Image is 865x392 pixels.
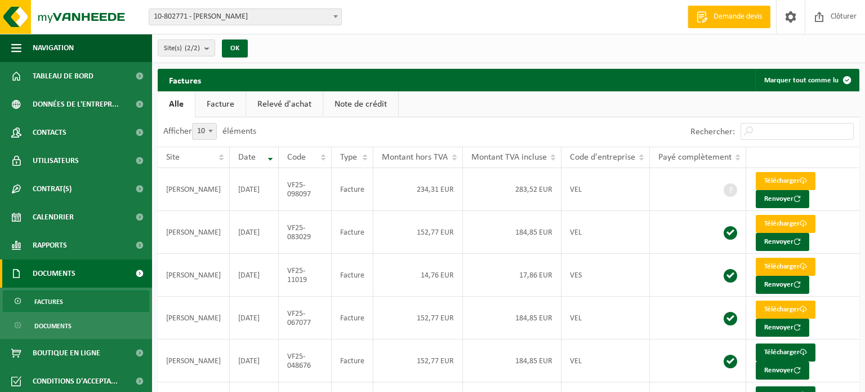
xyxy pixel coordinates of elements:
[373,168,463,211] td: 234,31 EUR
[382,153,448,162] span: Montant hors TVA
[561,168,650,211] td: VEL
[690,127,735,136] label: Rechercher:
[192,123,217,140] span: 10
[158,69,212,91] h2: Factures
[279,254,332,297] td: VF25-11019
[756,276,809,294] button: Renvoyer
[756,343,815,362] a: Télécharger
[158,340,230,382] td: [PERSON_NAME]
[755,69,858,91] button: Marquer tout comme lu
[463,254,561,297] td: 17,86 EUR
[332,254,373,297] td: Facture
[332,168,373,211] td: Facture
[323,91,398,117] a: Note de crédit
[158,297,230,340] td: [PERSON_NAME]
[246,91,323,117] a: Relevé d'achat
[287,153,306,162] span: Code
[222,39,248,58] button: OK
[756,190,809,208] button: Renvoyer
[185,45,200,52] count: (2/2)
[658,153,732,162] span: Payé complètement
[463,211,561,254] td: 184,85 EUR
[158,211,230,254] td: [PERSON_NAME]
[230,254,279,297] td: [DATE]
[561,211,650,254] td: VEL
[279,340,332,382] td: VF25-048676
[3,290,149,312] a: Factures
[373,211,463,254] td: 152,77 EUR
[756,362,809,380] button: Renvoyer
[164,40,200,57] span: Site(s)
[688,6,770,28] a: Demande devis
[158,39,215,56] button: Site(s)(2/2)
[332,340,373,382] td: Facture
[230,297,279,340] td: [DATE]
[230,340,279,382] td: [DATE]
[711,11,765,23] span: Demande devis
[3,315,149,336] a: Documents
[158,91,195,117] a: Alle
[193,124,216,139] span: 10
[279,211,332,254] td: VF25-083029
[149,8,342,25] span: 10-802771 - PEETERS CEDRIC - BONCELLES
[373,297,463,340] td: 152,77 EUR
[373,254,463,297] td: 14,76 EUR
[195,91,246,117] a: Facture
[33,231,67,259] span: Rapports
[561,340,650,382] td: VEL
[373,340,463,382] td: 152,77 EUR
[332,211,373,254] td: Facture
[463,297,561,340] td: 184,85 EUR
[756,258,815,276] a: Télécharger
[33,34,74,62] span: Navigation
[561,297,650,340] td: VEL
[279,168,332,211] td: VF25-098097
[570,153,635,162] span: Code d'entreprise
[340,153,357,162] span: Type
[230,211,279,254] td: [DATE]
[279,297,332,340] td: VF25-067077
[756,233,809,251] button: Renvoyer
[561,254,650,297] td: VES
[166,153,180,162] span: Site
[34,291,63,312] span: Factures
[149,9,341,25] span: 10-802771 - PEETERS CEDRIC - BONCELLES
[33,62,93,90] span: Tableau de bord
[158,254,230,297] td: [PERSON_NAME]
[33,147,79,175] span: Utilisateurs
[471,153,547,162] span: Montant TVA incluse
[33,339,100,367] span: Boutique en ligne
[756,301,815,319] a: Télécharger
[238,153,256,162] span: Date
[332,297,373,340] td: Facture
[33,259,75,288] span: Documents
[756,319,809,337] button: Renvoyer
[33,203,74,231] span: Calendrier
[463,340,561,382] td: 184,85 EUR
[163,127,256,136] label: Afficher éléments
[756,215,815,233] a: Télécharger
[33,90,119,118] span: Données de l'entrepr...
[34,315,72,337] span: Documents
[33,175,72,203] span: Contrat(s)
[33,118,66,147] span: Contacts
[158,168,230,211] td: [PERSON_NAME]
[463,168,561,211] td: 283,52 EUR
[230,168,279,211] td: [DATE]
[756,172,815,190] a: Télécharger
